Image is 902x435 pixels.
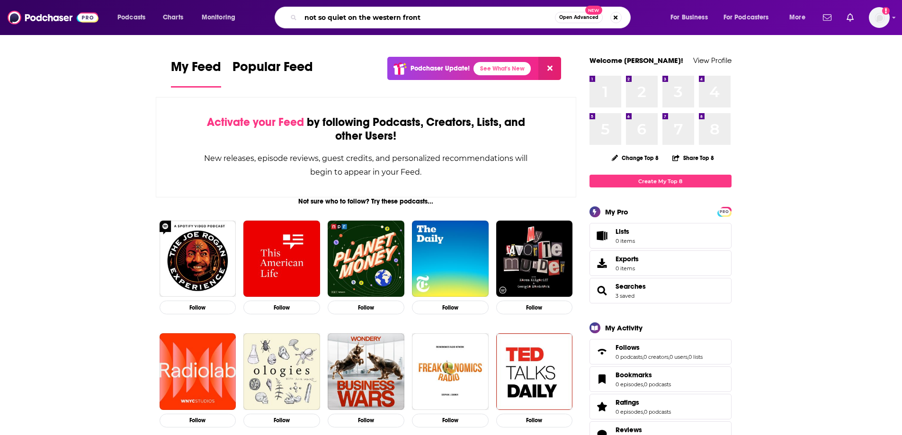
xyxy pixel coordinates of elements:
[473,62,531,75] a: See What's New
[593,373,612,386] a: Bookmarks
[412,414,489,427] button: Follow
[589,175,732,187] a: Create My Top 8
[789,11,805,24] span: More
[664,10,720,25] button: open menu
[412,221,489,297] img: The Daily
[243,414,320,427] button: Follow
[717,10,783,25] button: open menu
[882,7,890,15] svg: Add a profile image
[589,278,732,303] span: Searches
[616,371,671,379] a: Bookmarks
[555,12,603,23] button: Open AdvancedNew
[195,10,248,25] button: open menu
[605,207,628,216] div: My Pro
[328,301,404,314] button: Follow
[616,238,635,244] span: 0 items
[585,6,602,15] span: New
[616,354,643,360] a: 0 podcasts
[171,59,221,88] a: My Feed
[644,408,671,415] a: 0 podcasts
[616,343,640,352] span: Follows
[171,59,221,80] span: My Feed
[160,414,236,427] button: Follow
[202,11,235,24] span: Monitoring
[160,221,236,297] img: The Joe Rogan Experience
[496,414,573,427] button: Follow
[111,10,158,25] button: open menu
[496,301,573,314] button: Follow
[670,11,708,24] span: For Business
[616,398,671,407] a: Ratings
[616,282,646,291] a: Searches
[616,343,703,352] a: Follows
[284,7,640,28] div: Search podcasts, credits, & more...
[593,284,612,297] a: Searches
[232,59,313,88] a: Popular Feed
[616,255,639,263] span: Exports
[160,333,236,410] img: Radiolab
[843,9,857,26] a: Show notifications dropdown
[869,7,890,28] img: User Profile
[819,9,835,26] a: Show notifications dropdown
[328,414,404,427] button: Follow
[606,152,665,164] button: Change Top 8
[670,354,688,360] a: 0 users
[719,208,730,215] a: PRO
[643,354,643,360] span: ,
[616,371,652,379] span: Bookmarks
[163,11,183,24] span: Charts
[783,10,817,25] button: open menu
[605,323,643,332] div: My Activity
[616,426,671,434] a: Reviews
[204,115,529,143] div: by following Podcasts, Creators, Lists, and other Users!
[688,354,703,360] a: 0 lists
[616,426,642,434] span: Reviews
[412,301,489,314] button: Follow
[232,59,313,80] span: Popular Feed
[589,394,732,419] span: Ratings
[616,265,639,272] span: 0 items
[328,221,404,297] img: Planet Money
[157,10,189,25] a: Charts
[593,229,612,242] span: Lists
[589,250,732,276] a: Exports
[496,333,573,410] img: TED Talks Daily
[593,345,612,358] a: Follows
[593,257,612,270] span: Exports
[160,301,236,314] button: Follow
[669,354,670,360] span: ,
[869,7,890,28] span: Logged in as lucyherbert
[643,381,644,388] span: ,
[589,223,732,249] a: Lists
[589,339,732,364] span: Follows
[412,333,489,410] img: Freakonomics Radio
[693,56,732,65] a: View Profile
[496,221,573,297] img: My Favorite Murder with Karen Kilgariff and Georgia Hardstark
[8,9,98,27] img: Podchaser - Follow, Share and Rate Podcasts
[207,115,304,129] span: Activate your Feed
[411,64,470,72] p: Podchaser Update!
[616,381,643,388] a: 0 episodes
[644,381,671,388] a: 0 podcasts
[672,149,714,167] button: Share Top 8
[616,408,643,415] a: 0 episodes
[616,227,635,236] span: Lists
[559,15,598,20] span: Open Advanced
[593,400,612,413] a: Ratings
[243,333,320,410] img: Ologies with Alie Ward
[328,333,404,410] img: Business Wars
[156,197,577,205] div: Not sure who to follow? Try these podcasts...
[117,11,145,24] span: Podcasts
[643,354,669,360] a: 0 creators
